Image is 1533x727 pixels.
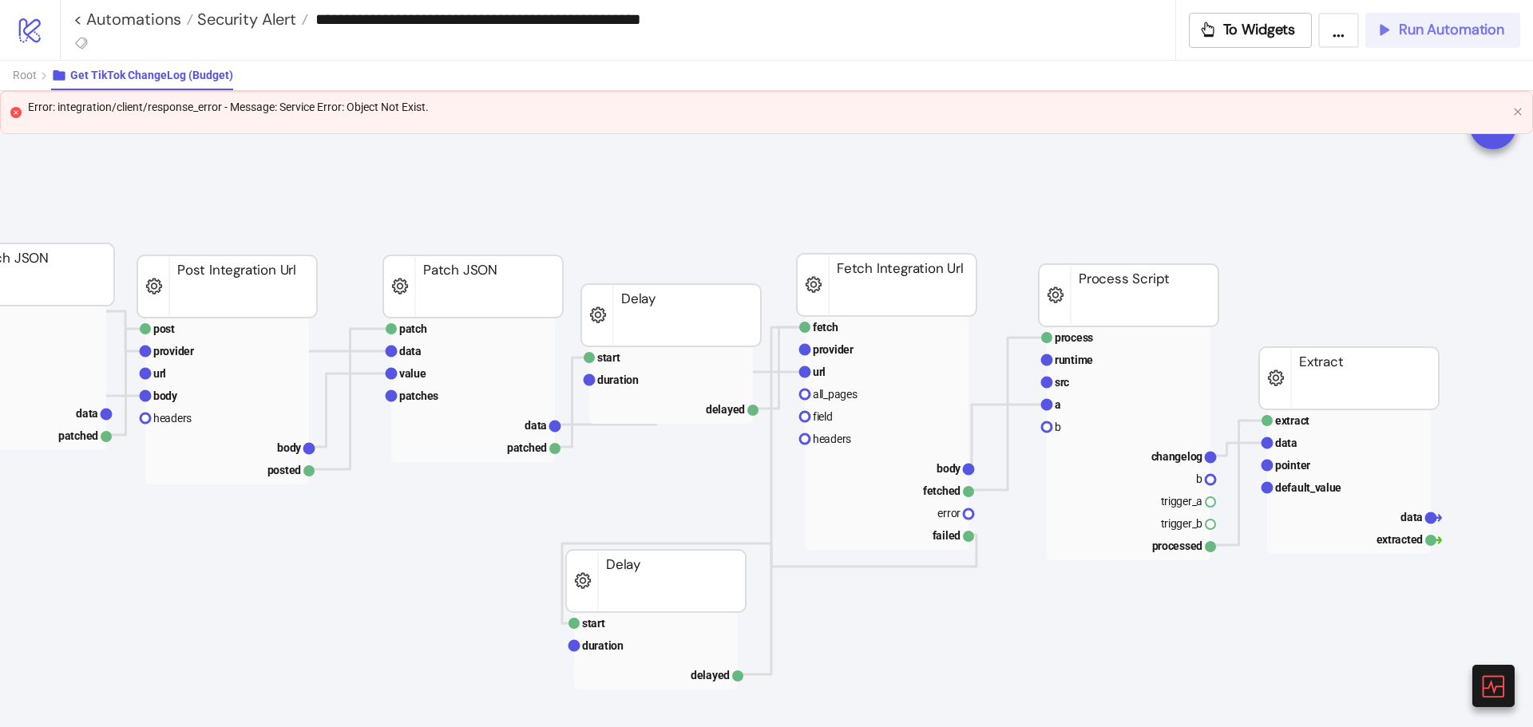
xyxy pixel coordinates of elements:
[193,11,308,27] a: Security Alert
[153,345,194,358] text: provider
[813,365,826,378] text: url
[28,98,1507,116] div: Error: integration/client/response_error - Message: Service Error: Object Not Exist.
[153,389,178,402] text: body
[937,507,961,520] text: error
[153,367,166,380] text: url
[1365,13,1520,48] button: Run Automation
[1055,398,1061,411] text: a
[193,9,296,30] span: Security Alert
[399,345,422,358] text: data
[597,373,639,386] text: duration
[153,322,175,335] text: post
[813,321,838,334] text: fetch
[813,433,851,445] text: headers
[277,441,302,454] text: body
[13,61,51,90] button: Root
[813,410,833,423] text: field
[76,407,98,420] text: data
[813,343,854,356] text: provider
[73,11,193,27] a: < Automations
[399,367,426,380] text: value
[1223,21,1296,39] span: To Widgets
[937,462,961,475] text: body
[1055,421,1061,433] text: b
[153,412,192,425] text: headers
[582,639,624,652] text: duration
[399,322,427,335] text: patch
[1513,107,1523,117] button: close
[10,107,22,118] span: close-circle
[1275,414,1309,427] text: extract
[13,69,37,81] span: Root
[1189,13,1313,48] button: To Widgets
[1196,472,1202,485] text: b
[1055,376,1069,389] text: src
[1275,459,1310,472] text: pointer
[813,388,858,401] text: all_pages
[51,61,233,90] button: Get TikTok ChangeLog (Budget)
[399,389,438,402] text: patches
[1151,450,1203,463] text: changelog
[1055,331,1093,344] text: process
[1275,437,1297,449] text: data
[1318,13,1359,48] button: ...
[1275,481,1341,494] text: default_value
[1400,511,1423,524] text: data
[1055,354,1093,366] text: runtime
[597,351,620,364] text: start
[70,69,233,81] span: Get TikTok ChangeLog (Budget)
[1399,21,1504,39] span: Run Automation
[525,419,547,432] text: data
[582,617,605,630] text: start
